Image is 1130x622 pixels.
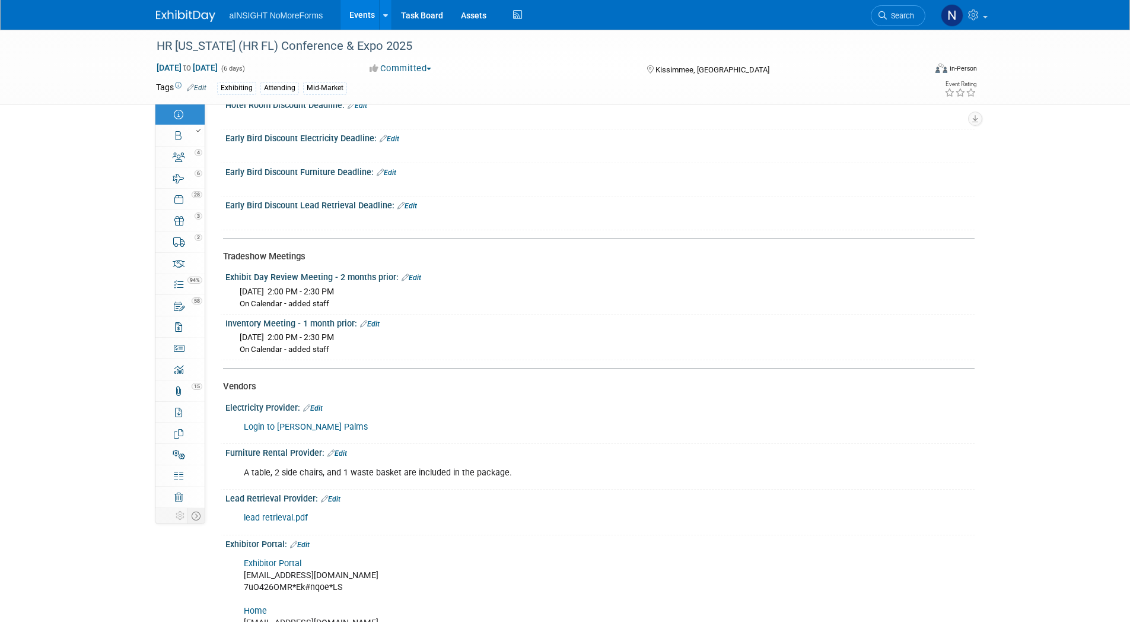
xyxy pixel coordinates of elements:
[155,167,205,188] a: 6
[155,210,205,231] a: 3
[225,535,975,551] div: Exhibitor Portal:
[365,62,436,75] button: Committed
[173,508,187,523] td: Personalize Event Tab Strip
[155,147,205,167] a: 4
[303,82,347,94] div: Mid-Market
[155,380,205,401] a: 15
[303,404,323,412] a: Edit
[187,84,206,92] a: Edit
[244,422,368,432] a: Login to [PERSON_NAME] Palms
[321,495,340,503] a: Edit
[187,508,205,523] td: Toggle Event Tabs
[235,461,832,485] div: A table, 2 side chairs, and 1 waste basket are included in the package.
[156,10,215,22] img: ExhibitDay
[380,135,399,143] a: Edit
[225,268,975,284] div: Exhibit Day Review Meeting - 2 months prior:
[195,170,202,177] span: 6
[155,295,205,316] a: 58
[192,191,202,198] span: 28
[217,82,256,94] div: Exhibiting
[935,64,947,73] img: Format-Inperson.png
[244,606,267,616] a: Home
[195,234,202,241] span: 2
[195,149,202,156] span: 4
[223,250,966,263] div: Tradeshow Meetings
[871,5,925,26] a: Search
[225,315,975,330] div: Inventory Meeting - 1 month prior:
[223,380,966,393] div: Vendors
[944,81,976,87] div: Event Rating
[949,64,977,73] div: In-Person
[244,513,308,523] a: lead retrieval.pdf
[240,332,334,342] span: [DATE] 2:00 PM - 2:30 PM
[225,163,975,179] div: Early Bird Discount Furniture Deadline:
[220,65,245,72] span: (6 days)
[348,101,367,110] a: Edit
[230,11,323,20] span: aINSIGHT NoMoreForms
[225,129,975,145] div: Early Bird Discount Electricity Deadline:
[187,277,202,284] span: 94%
[196,128,200,133] i: Booth reservation complete
[182,63,193,72] span: to
[192,297,202,304] span: 58
[887,11,914,20] span: Search
[225,399,975,414] div: Electricity Provider:
[156,62,218,73] span: [DATE] [DATE]
[655,65,769,74] span: Kissimmee, [GEOGRAPHIC_DATA]
[155,274,205,295] a: 94%
[244,558,301,569] a: Exhibitor Portal
[397,202,417,210] a: Edit
[192,383,202,390] span: 15
[855,62,978,80] div: Event Format
[290,541,310,549] a: Edit
[240,299,966,310] div: On Calendar - added staff
[156,81,206,95] td: Tags
[225,490,975,505] div: Lead Retrieval Provider:
[240,344,966,356] div: On Calendar - added staff
[377,169,396,177] a: Edit
[155,231,205,252] a: 2
[152,36,908,57] div: HR [US_STATE] (HR FL) Conference & Expo 2025
[402,274,421,282] a: Edit
[195,212,202,220] span: 3
[225,196,975,212] div: Early Bird Discount Lead Retrieval Deadline:
[240,287,334,296] span: [DATE] 2:00 PM - 2:30 PM
[327,449,347,458] a: Edit
[225,444,975,459] div: Furniture Rental Provider:
[360,320,380,328] a: Edit
[155,189,205,210] a: 28
[941,4,963,27] img: Nichole Brown
[260,82,299,94] div: Attending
